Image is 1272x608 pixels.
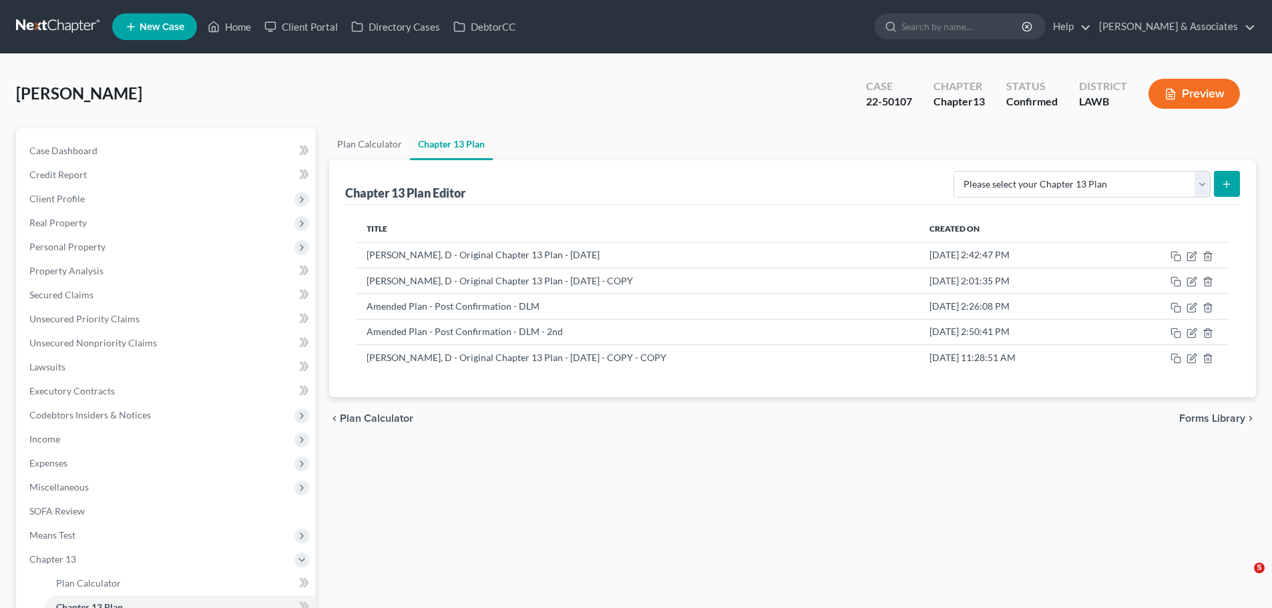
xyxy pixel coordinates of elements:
[919,319,1107,344] td: [DATE] 2:50:41 PM
[19,259,316,283] a: Property Analysis
[447,15,522,39] a: DebtorCC
[29,169,87,180] span: Credit Report
[45,571,316,595] a: Plan Calculator
[29,337,157,348] span: Unsecured Nonpriority Claims
[29,433,60,444] span: Income
[1006,94,1058,109] div: Confirmed
[29,313,140,324] span: Unsecured Priority Claims
[866,79,912,94] div: Case
[29,409,151,420] span: Codebtors Insiders & Notices
[345,15,447,39] a: Directory Cases
[258,15,345,39] a: Client Portal
[29,481,89,493] span: Miscellaneous
[933,79,985,94] div: Chapter
[1079,94,1127,109] div: LAWB
[19,283,316,307] a: Secured Claims
[1227,563,1259,595] iframe: Intercom live chat
[919,216,1107,242] th: Created On
[1006,79,1058,94] div: Status
[356,345,919,370] td: [PERSON_NAME], D - Original Chapter 13 Plan - [DATE] - COPY - COPY
[29,529,75,541] span: Means Test
[29,145,97,156] span: Case Dashboard
[19,307,316,331] a: Unsecured Priority Claims
[919,345,1107,370] td: [DATE] 11:28:51 AM
[329,413,340,424] i: chevron_left
[866,94,912,109] div: 22-50107
[919,294,1107,319] td: [DATE] 2:26:08 PM
[56,577,121,589] span: Plan Calculator
[29,265,103,276] span: Property Analysis
[410,128,493,160] a: Chapter 13 Plan
[19,163,316,187] a: Credit Report
[140,22,184,32] span: New Case
[356,242,919,268] td: [PERSON_NAME], D - Original Chapter 13 Plan - [DATE]
[19,331,316,355] a: Unsecured Nonpriority Claims
[201,15,258,39] a: Home
[16,83,142,103] span: [PERSON_NAME]
[973,95,985,107] span: 13
[29,457,67,469] span: Expenses
[1079,79,1127,94] div: District
[329,128,410,160] a: Plan Calculator
[1245,413,1256,424] i: chevron_right
[19,355,316,379] a: Lawsuits
[29,505,85,517] span: SOFA Review
[1046,15,1091,39] a: Help
[29,553,76,565] span: Chapter 13
[19,139,316,163] a: Case Dashboard
[19,499,316,523] a: SOFA Review
[19,379,316,403] a: Executory Contracts
[29,217,87,228] span: Real Property
[29,241,105,252] span: Personal Property
[919,242,1107,268] td: [DATE] 2:42:47 PM
[29,193,85,204] span: Client Profile
[29,289,93,300] span: Secured Claims
[1179,413,1245,424] span: Forms Library
[1148,79,1240,109] button: Preview
[1179,413,1256,424] button: Forms Library chevron_right
[919,268,1107,293] td: [DATE] 2:01:35 PM
[356,294,919,319] td: Amended Plan - Post Confirmation - DLM
[29,385,115,396] span: Executory Contracts
[345,185,465,201] div: Chapter 13 Plan Editor
[29,361,65,372] span: Lawsuits
[356,268,919,293] td: [PERSON_NAME], D - Original Chapter 13 Plan - [DATE] - COPY
[901,14,1024,39] input: Search by name...
[1254,563,1265,573] span: 5
[356,319,919,344] td: Amended Plan - Post Confirmation - DLM - 2nd
[933,94,985,109] div: Chapter
[356,216,919,242] th: Title
[329,413,413,424] button: chevron_left Plan Calculator
[1092,15,1255,39] a: [PERSON_NAME] & Associates
[340,413,413,424] span: Plan Calculator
